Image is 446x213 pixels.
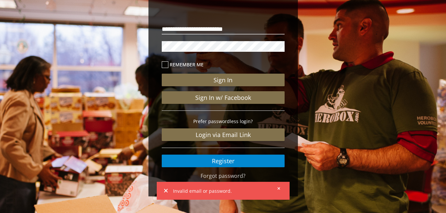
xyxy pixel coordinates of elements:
p: Prefer passwordless login? [162,117,285,125]
a: Sign In w/ Facebook [162,91,285,104]
button: Sign In [162,74,285,86]
a: Register [162,155,285,167]
a: Login via Email Link [162,128,285,141]
label: Remember me [162,61,285,68]
span: Invalid email or password. [173,187,273,195]
a: Forgot password? [201,172,245,179]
